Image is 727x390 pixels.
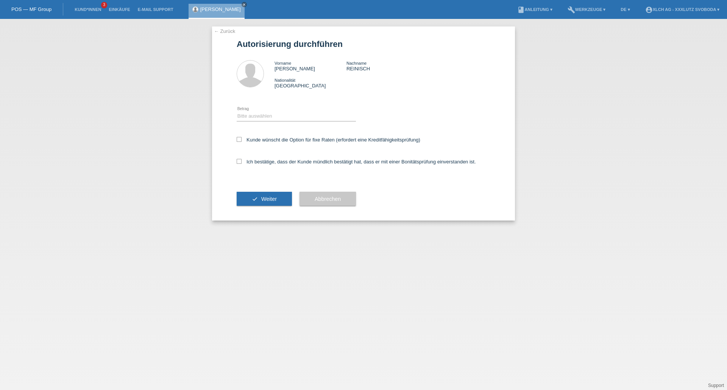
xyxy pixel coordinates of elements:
div: [GEOGRAPHIC_DATA] [275,77,346,89]
i: check [252,196,258,202]
button: check Weiter [237,192,292,206]
label: Ich bestätige, dass der Kunde mündlich bestätigt hat, dass er mit einer Bonitätsprüfung einversta... [237,159,476,165]
a: E-Mail Support [134,7,177,12]
i: account_circle [645,6,653,14]
i: close [242,3,246,6]
a: Einkäufe [105,7,134,12]
a: close [242,2,247,7]
a: POS — MF Group [11,6,51,12]
a: account_circleXLCH AG - XXXLutz Svoboda ▾ [641,7,723,12]
a: bookAnleitung ▾ [513,7,556,12]
a: ← Zurück [214,28,235,34]
a: DE ▾ [617,7,633,12]
a: Support [708,383,724,388]
span: Nachname [346,61,367,65]
a: buildWerkzeuge ▾ [564,7,610,12]
span: Nationalität [275,78,295,82]
a: [PERSON_NAME] [200,6,241,12]
button: Abbrechen [300,192,356,206]
span: Weiter [261,196,277,202]
span: Vorname [275,61,291,65]
i: build [568,6,575,14]
i: book [517,6,525,14]
div: [PERSON_NAME] [275,60,346,71]
span: Abbrechen [315,196,341,202]
h1: Autorisierung durchführen [237,39,490,49]
span: 3 [101,2,107,8]
a: Kund*innen [71,7,105,12]
label: Kunde wünscht die Option für fixe Raten (erfordert eine Kreditfähigkeitsprüfung) [237,137,420,143]
div: REINISCH [346,60,418,71]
